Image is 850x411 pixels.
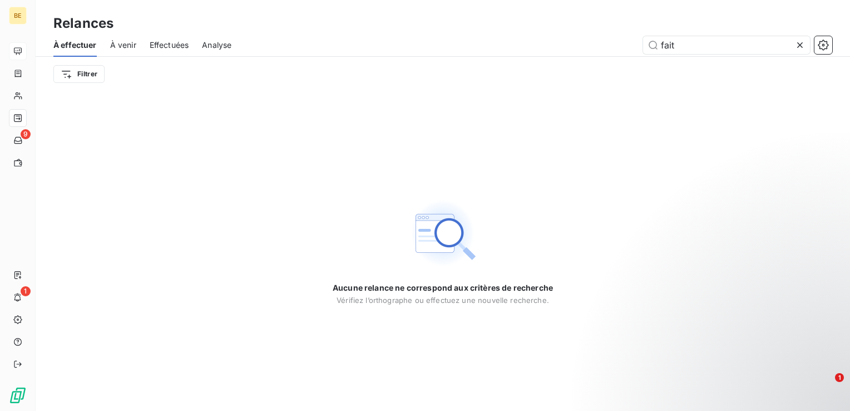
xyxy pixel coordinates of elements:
span: Analyse [202,40,231,51]
img: Logo LeanPay [9,386,27,404]
input: Rechercher [643,36,810,54]
span: 1 [21,286,31,296]
span: 9 [21,129,31,139]
h3: Relances [53,13,113,33]
span: À venir [110,40,136,51]
button: Filtrer [53,65,105,83]
div: BE [9,7,27,25]
span: Aucune relance ne correspond aux critères de recherche [333,282,553,293]
iframe: Intercom notifications message [627,303,850,381]
iframe: Intercom live chat [812,373,839,400]
span: Vérifiez l’orthographe ou effectuez une nouvelle recherche. [337,296,549,305]
span: Effectuées [150,40,189,51]
img: Empty state [407,198,478,269]
span: À effectuer [53,40,97,51]
span: 1 [835,373,844,382]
